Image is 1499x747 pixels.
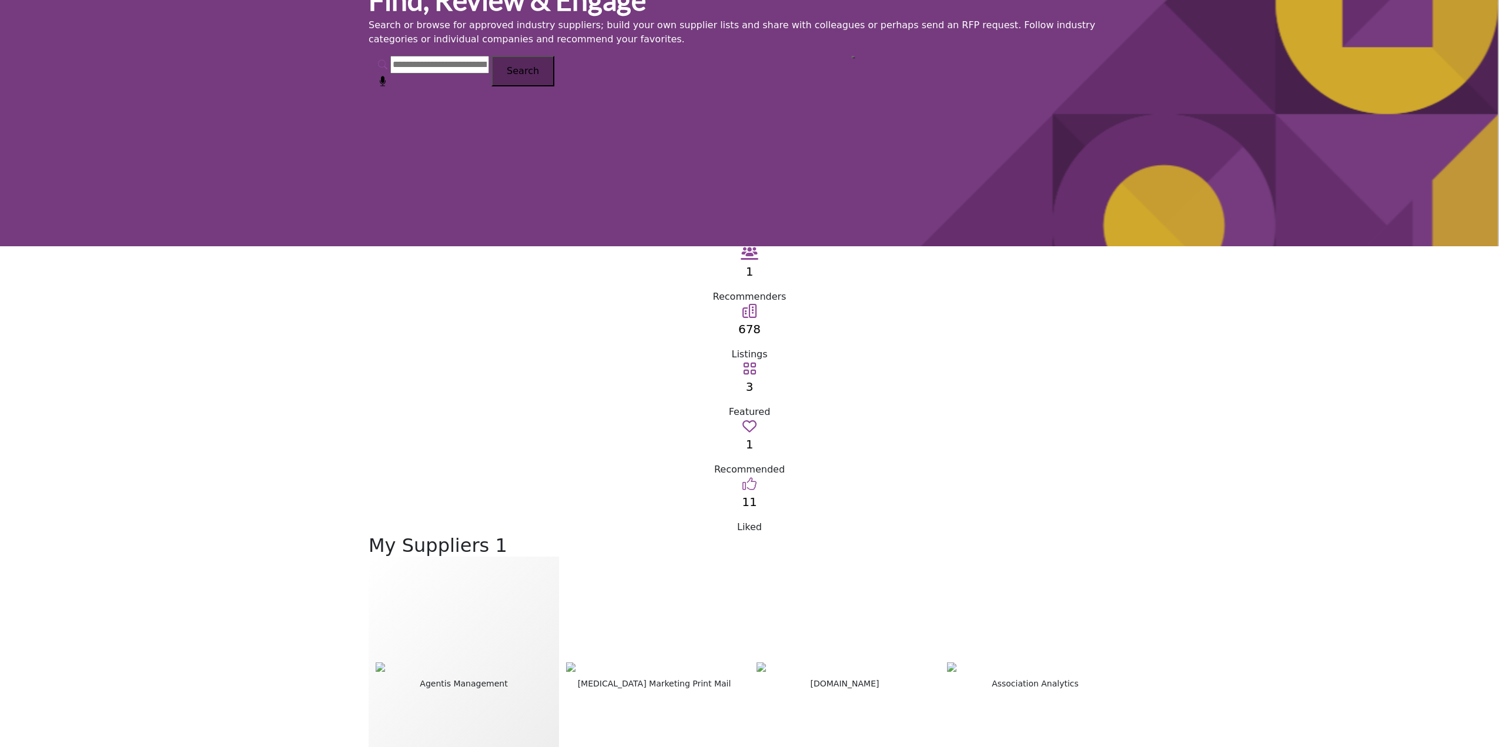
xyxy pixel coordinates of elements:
span: [DOMAIN_NAME] [811,679,879,699]
h2: My Suppliers 1 [369,534,1130,557]
a: 1 [746,437,754,451]
div: Featured [369,405,1130,419]
span: [MEDICAL_DATA] Marketing Print Mail [578,679,731,699]
a: 1 [746,264,754,279]
button: Search [491,56,554,86]
img: 7b243b7e-9941-418a-97a8-019a476a02e8.jpg [566,662,742,672]
span: Search [507,65,539,76]
div: Listings [369,347,1130,361]
i: Go to Liked [742,477,757,491]
a: 678 [738,322,761,336]
a: 11 [742,495,757,509]
img: 2eed8257-2c02-48ab-934c-1e266ff5733a.jpg [757,662,933,672]
div: Liked [369,520,1130,534]
a: Go to Recommended [742,423,757,434]
img: be9db0c5-26fd-404f-b3c6-a13c8594bd6a.jpg [947,662,1123,672]
a: View Recommenders [741,250,758,261]
div: Recommended [369,463,1130,477]
a: Go to Featured [742,365,757,376]
p: Search or browse for approved industry suppliers; build your own supplier lists and share with co... [369,18,1130,46]
a: 3 [746,380,754,394]
div: Recommenders [369,290,1130,304]
span: Association Analytics [992,679,1079,699]
span: Agentis Management [420,679,507,699]
img: c276250d-017d-402c-94ba-33a1191c54a9.jpg [376,662,552,672]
